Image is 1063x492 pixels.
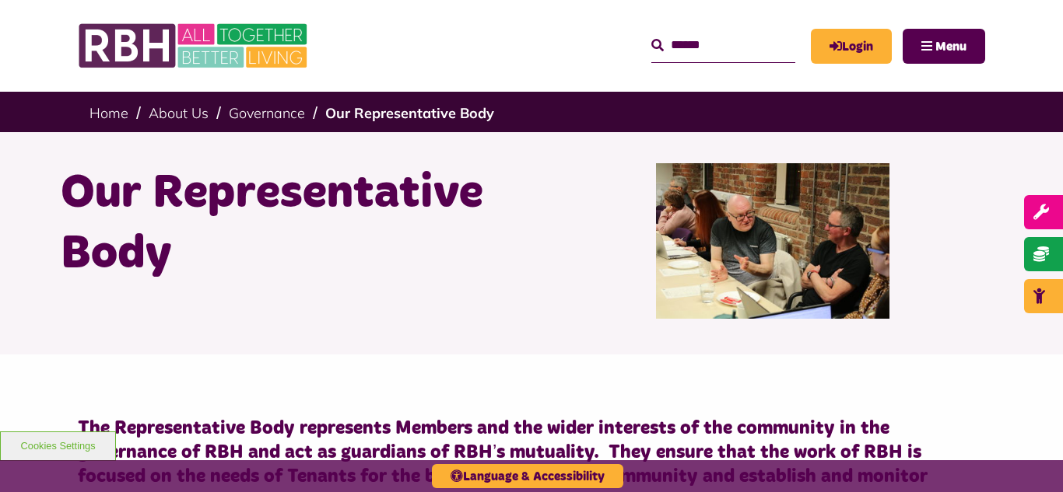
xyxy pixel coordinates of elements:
span: Menu [935,40,967,53]
a: MyRBH [811,29,892,64]
button: Navigation [903,29,985,64]
a: Home [89,104,128,122]
a: About Us [149,104,209,122]
iframe: Netcall Web Assistant for live chat [993,422,1063,492]
a: Our Representative Body [325,104,494,122]
img: Rep Body [656,163,889,319]
a: Governance [229,104,305,122]
img: RBH [78,16,311,76]
h1: Our Representative Body [61,163,520,284]
button: Language & Accessibility [432,464,623,488]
